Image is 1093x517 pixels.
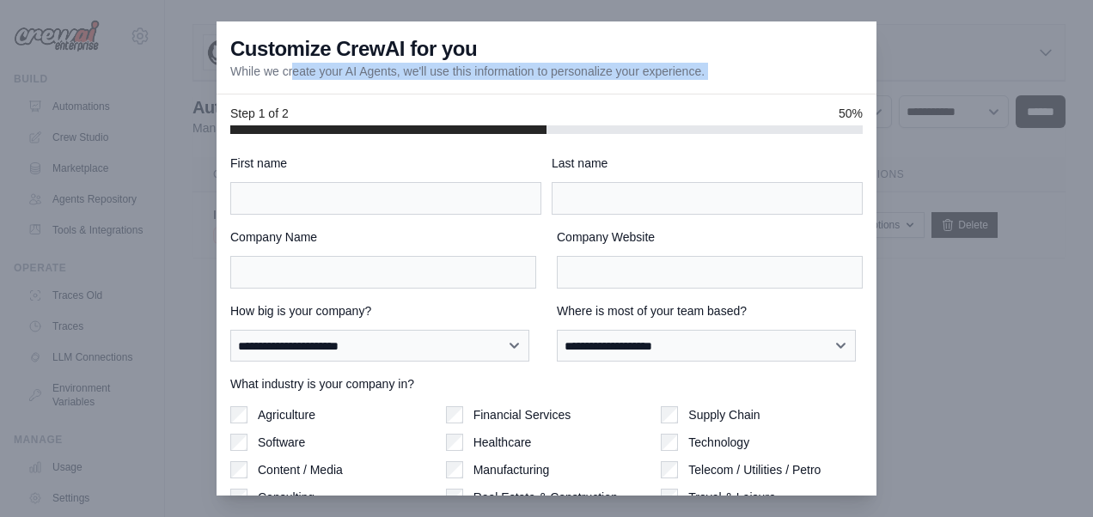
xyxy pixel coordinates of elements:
[258,406,315,423] label: Agriculture
[230,63,705,80] p: While we create your AI Agents, we'll use this information to personalize your experience.
[473,434,532,451] label: Healthcare
[557,302,863,319] label: Where is most of your team based?
[473,406,571,423] label: Financial Services
[258,489,314,506] label: Consulting
[688,489,775,506] label: Travel & Leisure
[839,105,863,122] span: 50%
[230,155,541,172] label: First name
[258,434,305,451] label: Software
[688,434,749,451] label: Technology
[1007,435,1093,517] iframe: Chat Widget
[230,228,536,246] label: Company Name
[230,302,536,319] label: How big is your company?
[230,105,289,122] span: Step 1 of 2
[230,35,477,63] h3: Customize CrewAI for you
[557,228,863,246] label: Company Website
[258,461,343,478] label: Content / Media
[473,461,550,478] label: Manufacturing
[473,489,618,506] label: Real Estate & Construction
[552,155,863,172] label: Last name
[688,406,760,423] label: Supply Chain
[688,461,821,478] label: Telecom / Utilities / Petro
[230,375,863,392] label: What industry is your company in?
